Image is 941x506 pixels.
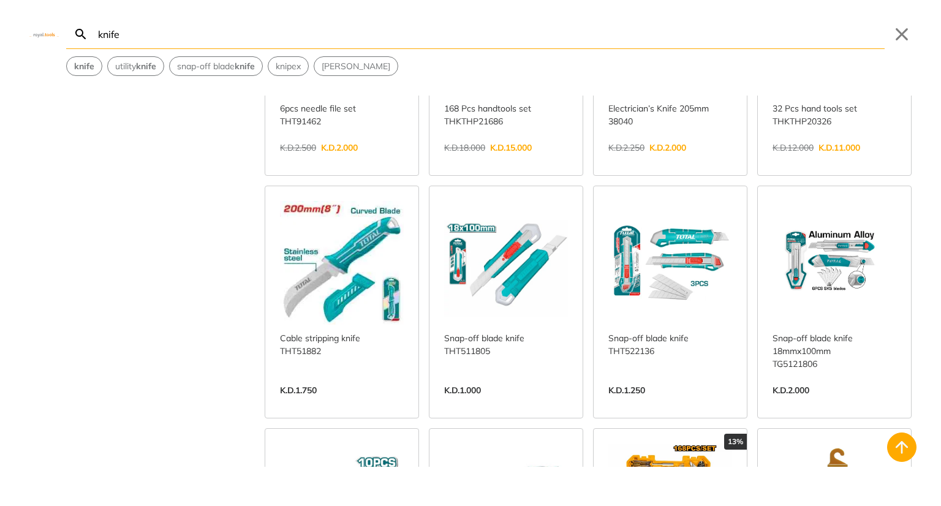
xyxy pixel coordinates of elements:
div: Suggestion: snap-off blade knife [169,56,263,76]
svg: Search [74,27,88,42]
span: snap-off blade [177,60,255,73]
div: Suggestion: utility knife [107,56,164,76]
input: Search… [96,20,885,48]
span: [PERSON_NAME] [322,60,390,73]
strong: knife [136,61,156,72]
button: Close [892,25,912,44]
button: Select suggestion: utility knife [108,57,164,75]
button: Select suggestion: knipex [268,57,308,75]
span: knipex [276,60,301,73]
span: utility [115,60,156,73]
div: 13% [724,434,747,450]
svg: Back to top [892,437,912,457]
div: Suggestion: nafees [314,56,398,76]
button: Select suggestion: knife [67,57,102,75]
img: Close [29,31,59,37]
strong: knife [74,61,94,72]
button: Back to top [887,432,916,462]
strong: knife [235,61,255,72]
button: Select suggestion: nafees [314,57,398,75]
button: Select suggestion: snap-off blade knife [170,57,262,75]
div: Suggestion: knipex [268,56,309,76]
div: Suggestion: knife [66,56,102,76]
